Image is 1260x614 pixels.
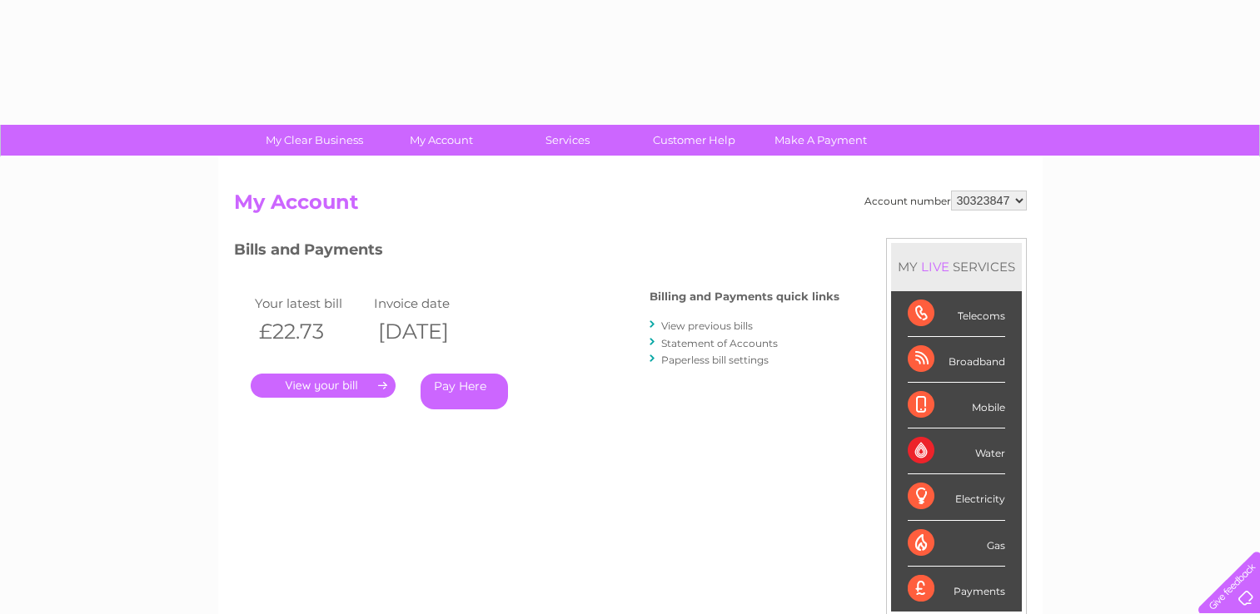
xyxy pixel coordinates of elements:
[891,243,1022,290] div: MY SERVICES
[625,125,763,156] a: Customer Help
[372,125,510,156] a: My Account
[864,191,1027,210] div: Account number
[918,259,953,275] div: LIVE
[251,292,371,314] td: Your latest bill
[752,125,889,156] a: Make A Payment
[421,374,508,409] a: Pay Here
[650,290,839,303] h4: Billing and Payments quick links
[370,292,490,314] td: Invoice date
[370,314,490,349] th: [DATE]
[908,428,1005,474] div: Water
[234,191,1027,222] h2: My Account
[251,374,396,398] a: .
[908,383,1005,428] div: Mobile
[908,521,1005,567] div: Gas
[246,125,383,156] a: My Clear Business
[499,125,636,156] a: Services
[234,238,839,267] h3: Bills and Payments
[661,337,778,349] a: Statement of Accounts
[661,354,769,366] a: Paperless bill settings
[908,474,1005,520] div: Electricity
[908,291,1005,337] div: Telecoms
[251,314,371,349] th: £22.73
[661,319,753,332] a: View previous bills
[908,567,1005,612] div: Payments
[908,337,1005,383] div: Broadband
